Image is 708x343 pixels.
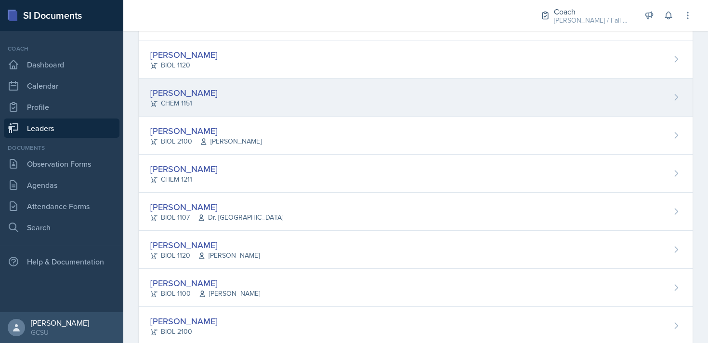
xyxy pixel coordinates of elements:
[150,174,218,185] div: CHEM 1211
[150,124,262,137] div: [PERSON_NAME]
[31,318,89,328] div: [PERSON_NAME]
[150,162,218,175] div: [PERSON_NAME]
[4,119,119,138] a: Leaders
[139,231,693,269] a: [PERSON_NAME] BIOL 1120[PERSON_NAME]
[150,327,218,337] div: BIOL 2100
[31,328,89,337] div: GCSU
[4,175,119,195] a: Agendas
[150,315,218,328] div: [PERSON_NAME]
[4,252,119,271] div: Help & Documentation
[150,251,260,261] div: BIOL 1120
[139,155,693,193] a: [PERSON_NAME] CHEM 1211
[150,289,260,299] div: BIOL 1100
[200,136,262,146] span: [PERSON_NAME]
[150,136,262,146] div: BIOL 2100
[4,76,119,95] a: Calendar
[150,277,260,290] div: [PERSON_NAME]
[4,144,119,152] div: Documents
[150,212,283,223] div: BIOL 1107
[139,193,693,231] a: [PERSON_NAME] BIOL 1107Dr. [GEOGRAPHIC_DATA]
[4,218,119,237] a: Search
[4,197,119,216] a: Attendance Forms
[150,238,260,251] div: [PERSON_NAME]
[139,117,693,155] a: [PERSON_NAME] BIOL 2100[PERSON_NAME]
[150,200,283,213] div: [PERSON_NAME]
[139,269,693,307] a: [PERSON_NAME] BIOL 1100[PERSON_NAME]
[4,154,119,173] a: Observation Forms
[4,44,119,53] div: Coach
[554,6,631,17] div: Coach
[198,251,260,261] span: [PERSON_NAME]
[4,97,119,117] a: Profile
[150,86,218,99] div: [PERSON_NAME]
[198,289,260,299] span: [PERSON_NAME]
[554,15,631,26] div: [PERSON_NAME] / Fall 2025
[139,40,693,79] a: [PERSON_NAME] BIOL 1120
[150,48,218,61] div: [PERSON_NAME]
[150,98,218,108] div: CHEM 1151
[150,60,218,70] div: BIOL 1120
[4,55,119,74] a: Dashboard
[139,79,693,117] a: [PERSON_NAME] CHEM 1151
[197,212,283,223] span: Dr. [GEOGRAPHIC_DATA]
